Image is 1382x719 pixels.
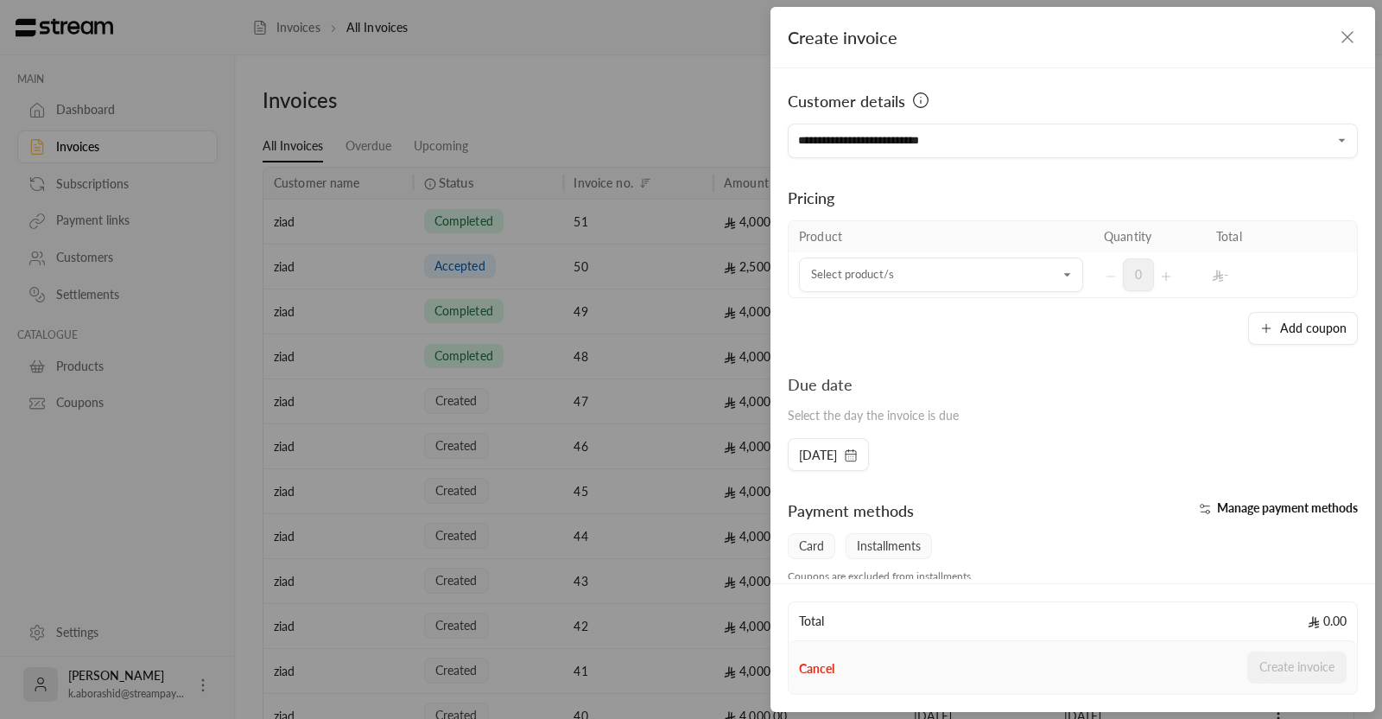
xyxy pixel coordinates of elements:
[1094,221,1206,252] th: Quantity
[1206,221,1318,252] th: Total
[788,533,835,559] span: Card
[788,186,1358,210] div: Pricing
[1308,613,1347,630] span: 0.00
[799,660,834,678] button: Cancel
[799,613,824,630] span: Total
[1206,252,1318,297] td: -
[1248,312,1358,345] button: Add coupon
[788,372,959,397] div: Due date
[788,408,959,423] span: Select the day the invoice is due
[1332,130,1353,151] button: Open
[788,220,1358,298] table: Selected Products
[846,533,932,559] span: Installments
[779,569,1366,583] div: Coupons are excluded from installments.
[799,447,837,464] span: [DATE]
[788,89,905,113] span: Customer details
[1123,258,1154,291] span: 0
[789,221,1094,252] th: Product
[1057,264,1078,285] button: Open
[1217,500,1358,515] span: Manage payment methods
[788,27,897,48] span: Create invoice
[788,501,914,520] span: Payment methods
